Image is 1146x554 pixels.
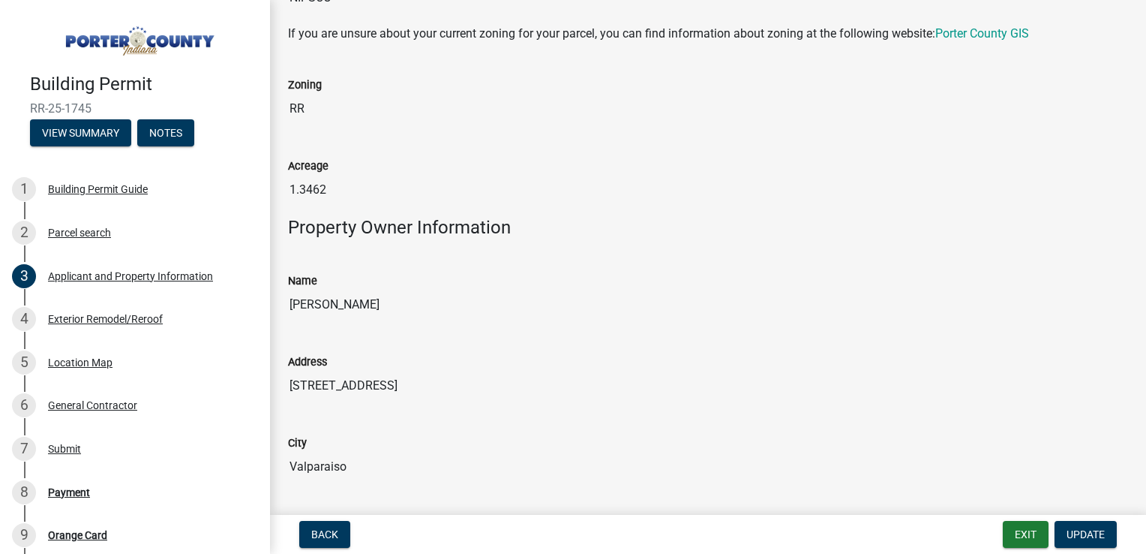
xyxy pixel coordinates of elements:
button: Back [299,521,350,548]
span: Back [311,528,338,540]
p: If you are unsure about your current zoning for your parcel, you can find information about zonin... [288,25,1128,43]
label: Name [288,276,317,287]
div: 8 [12,480,36,504]
div: 6 [12,393,36,417]
div: Applicant and Property Information [48,271,213,282]
div: Submit [48,444,81,454]
div: Building Permit Guide [48,184,148,194]
div: Payment [48,487,90,498]
div: 2 [12,221,36,245]
wm-modal-confirm: Notes [137,128,194,140]
div: 7 [12,437,36,461]
div: Location Map [48,357,112,368]
span: RR-25-1745 [30,101,240,116]
div: 3 [12,264,36,288]
div: 5 [12,351,36,375]
div: Exterior Remodel/Reroof [48,314,163,324]
label: Acreage [288,161,328,172]
label: Zoning [288,80,322,91]
button: Update [1054,521,1117,548]
img: Porter County, Indiana [30,16,246,58]
div: 1 [12,177,36,201]
button: Notes [137,119,194,146]
h4: Building Permit [30,74,258,95]
wm-modal-confirm: Summary [30,128,131,140]
button: Exit [1003,521,1048,548]
label: Address [288,357,327,368]
button: View Summary [30,119,131,146]
div: 4 [12,307,36,331]
div: 9 [12,523,36,547]
span: Update [1066,528,1105,540]
h4: Property Owner Information [288,217,1128,239]
div: Orange Card [48,530,107,540]
a: Porter County GIS [935,26,1029,41]
div: Parcel search [48,227,111,238]
label: City [288,438,307,449]
div: General Contractor [48,400,137,411]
